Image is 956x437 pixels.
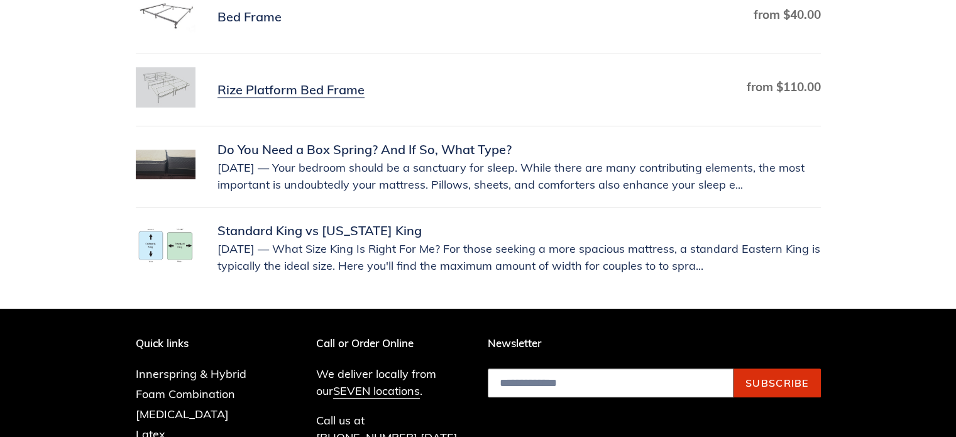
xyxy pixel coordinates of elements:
p: We deliver locally from our . [316,365,469,399]
span: Subscribe [745,377,809,389]
a: [MEDICAL_DATA] [136,407,229,421]
a: SEVEN locations [333,384,420,399]
a: Foam Combination [136,387,235,401]
a: Rize Platform Bed Frame [136,67,821,112]
button: Subscribe [733,368,821,397]
p: Call or Order Online [316,337,469,350]
p: Quick links [136,337,265,350]
input: Email address [488,368,733,397]
a: Innerspring & Hybrid [136,367,246,381]
p: Newsletter [488,337,821,350]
